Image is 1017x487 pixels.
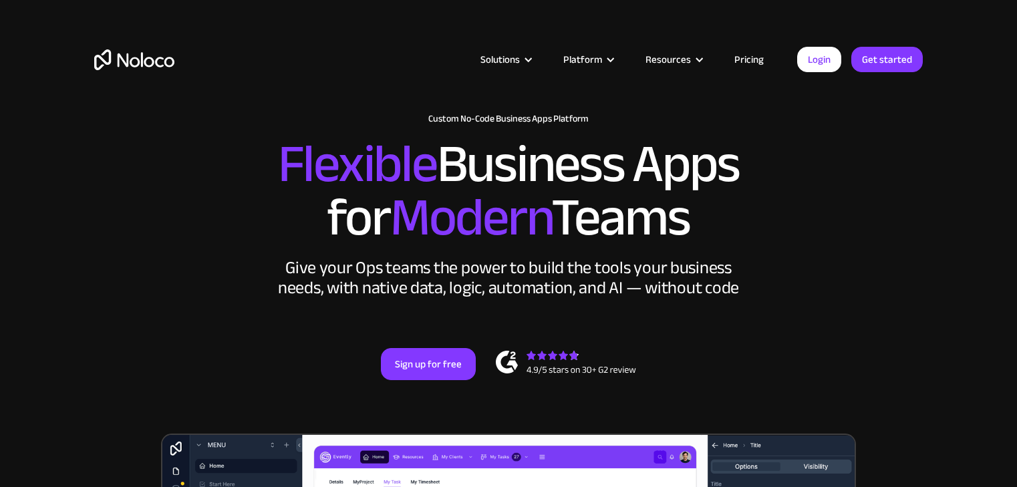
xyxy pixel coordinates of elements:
[94,49,174,70] a: home
[797,47,841,72] a: Login
[275,258,742,298] div: Give your Ops teams the power to build the tools your business needs, with native data, logic, au...
[94,138,923,245] h2: Business Apps for Teams
[547,51,629,68] div: Platform
[381,348,476,380] a: Sign up for free
[390,168,551,267] span: Modern
[851,47,923,72] a: Get started
[718,51,780,68] a: Pricing
[645,51,691,68] div: Resources
[464,51,547,68] div: Solutions
[278,114,437,214] span: Flexible
[629,51,718,68] div: Resources
[480,51,520,68] div: Solutions
[563,51,602,68] div: Platform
